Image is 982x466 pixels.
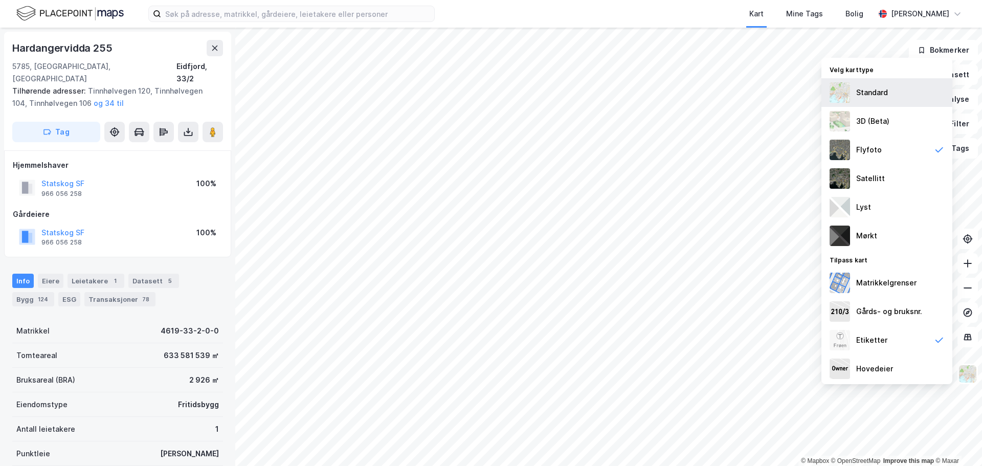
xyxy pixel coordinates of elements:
div: Standard [856,86,888,99]
a: OpenStreetMap [831,457,881,464]
div: Satellitt [856,172,885,185]
div: 1 [110,276,120,286]
div: 5 [165,276,175,286]
div: Info [12,274,34,288]
button: Bokmerker [909,40,978,60]
div: [PERSON_NAME] [891,8,949,20]
div: Bruksareal (BRA) [16,374,75,386]
div: ESG [58,292,80,306]
input: Søk på adresse, matrikkel, gårdeiere, leietakere eller personer [161,6,434,21]
div: Leietakere [68,274,124,288]
button: Filter [929,114,978,134]
button: Tags [930,138,978,159]
div: Kart [749,8,764,20]
div: 100% [196,227,216,239]
img: 9k= [830,168,850,189]
img: cadastreKeys.547ab17ec502f5a4ef2b.jpeg [830,301,850,322]
div: 633 581 539 ㎡ [164,349,219,362]
a: Improve this map [883,457,934,464]
div: Lyst [856,201,871,213]
div: Eiendomstype [16,398,68,411]
div: Etiketter [856,334,887,346]
img: luj3wr1y2y3+OchiMxRmMxRlscgabnMEmZ7DJGWxyBpucwSZnsMkZbHIGm5zBJmewyRlscgabnMEmZ7DJGWxyBpucwSZnsMkZ... [830,197,850,217]
button: Tag [12,122,100,142]
div: 1 [215,423,219,435]
div: 2 926 ㎡ [189,374,219,386]
div: Matrikkel [16,325,50,337]
div: Gårdeiere [13,208,222,220]
div: Bygg [12,292,54,306]
div: Bolig [845,8,863,20]
img: logo.f888ab2527a4732fd821a326f86c7f29.svg [16,5,124,23]
div: Hovedeier [856,363,893,375]
div: 3D (Beta) [856,115,889,127]
div: Tomteareal [16,349,57,362]
div: Mine Tags [786,8,823,20]
a: Mapbox [801,457,829,464]
img: Z [830,82,850,103]
div: Fritidsbygg [178,398,219,411]
div: 966 056 258 [41,238,82,247]
div: Punktleie [16,448,50,460]
div: 5785, [GEOGRAPHIC_DATA], [GEOGRAPHIC_DATA] [12,60,176,85]
img: nCdM7BzjoCAAAAAElFTkSuQmCC [830,226,850,246]
div: Tinnhølvegen 120, Tinnhølvegen 104, Tinnhølvegen 106 [12,85,215,109]
div: 124 [36,294,50,304]
div: Eiere [38,274,63,288]
div: Velg karttype [821,60,952,78]
img: Z [958,364,977,384]
div: 100% [196,177,216,190]
img: majorOwner.b5e170eddb5c04bfeeff.jpeg [830,359,850,379]
img: cadastreBorders.cfe08de4b5ddd52a10de.jpeg [830,273,850,293]
div: Eidfjord, 33/2 [176,60,223,85]
div: 966 056 258 [41,190,82,198]
div: Antall leietakere [16,423,75,435]
div: [PERSON_NAME] [160,448,219,460]
div: Datasett [128,274,179,288]
div: Hjemmelshaver [13,159,222,171]
div: 78 [140,294,151,304]
div: Transaksjoner [84,292,155,306]
div: Mørkt [856,230,877,242]
div: Hardangervidda 255 [12,40,114,56]
div: 4619-33-2-0-0 [161,325,219,337]
img: Z [830,111,850,131]
div: Flyfoto [856,144,882,156]
span: Tilhørende adresser: [12,86,88,95]
img: Z [830,330,850,350]
div: Matrikkelgrenser [856,277,917,289]
iframe: Chat Widget [931,417,982,466]
img: Z [830,140,850,160]
div: Gårds- og bruksnr. [856,305,922,318]
div: Tilpass kart [821,250,952,269]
